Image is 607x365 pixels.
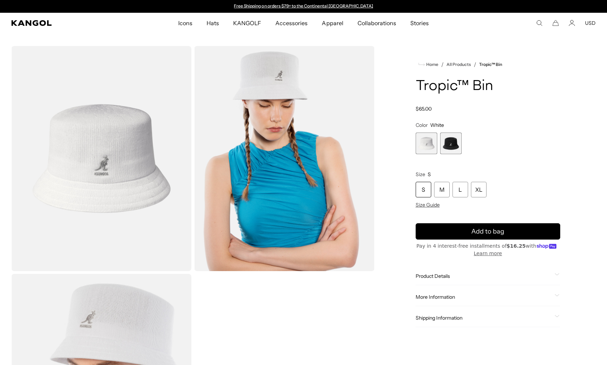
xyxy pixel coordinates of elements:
[358,13,396,33] span: Collaborations
[234,3,373,9] a: Free Shipping on orders $79+ to the Continental [GEOGRAPHIC_DATA]
[199,13,226,33] a: Hats
[11,46,191,271] img: color-white
[418,61,438,68] a: Home
[416,315,552,321] span: Shipping Information
[178,13,192,33] span: Icons
[552,20,559,26] button: Cart
[471,60,476,69] li: /
[231,4,377,9] div: Announcement
[569,20,575,26] a: Account
[350,13,403,33] a: Collaborations
[11,20,118,26] a: Kangol
[416,294,552,300] span: More Information
[194,46,374,271] img: white
[479,62,502,67] a: Tropic™ Bin
[425,62,438,67] span: Home
[226,13,268,33] a: KANGOLF
[428,171,431,178] span: S
[471,227,504,236] span: Add to bag
[416,79,560,94] h1: Tropic™ Bin
[536,20,543,26] summary: Search here
[403,13,436,33] a: Stories
[416,273,552,279] span: Product Details
[434,182,450,197] div: M
[233,13,261,33] span: KANGOLF
[231,4,377,9] slideshow-component: Announcement bar
[416,182,431,197] div: S
[585,20,596,26] button: USD
[416,122,428,128] span: Color
[416,202,440,208] span: Size Guide
[453,182,468,197] div: L
[440,133,462,154] label: Black
[430,122,444,128] span: White
[315,13,350,33] a: Apparel
[416,106,432,112] span: $65.00
[416,60,560,69] nav: breadcrumbs
[275,13,308,33] span: Accessories
[438,60,444,69] li: /
[440,133,462,154] div: 2 of 2
[410,13,429,33] span: Stories
[322,13,343,33] span: Apparel
[471,182,487,197] div: XL
[416,223,560,240] button: Add to bag
[268,13,315,33] a: Accessories
[171,13,199,33] a: Icons
[207,13,219,33] span: Hats
[416,133,437,154] label: White
[416,133,437,154] div: 1 of 2
[416,171,425,178] span: Size
[231,4,377,9] div: 1 of 2
[446,62,471,67] a: All Products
